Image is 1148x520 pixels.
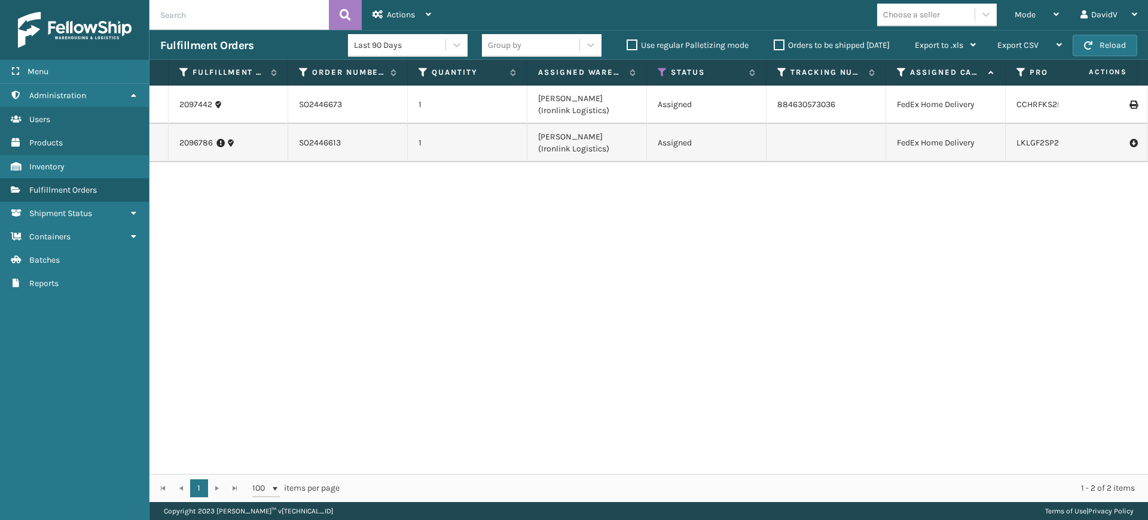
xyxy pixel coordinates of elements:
button: Reload [1073,35,1137,56]
a: 2096786 [179,137,213,149]
span: Inventory [29,162,65,172]
a: 1 [190,479,208,497]
td: 1 [408,124,527,162]
a: Terms of Use [1045,507,1086,515]
span: 100 [252,482,270,494]
span: Batches [29,255,60,265]
label: Quantity [432,67,504,78]
span: Actions [387,10,415,20]
div: 1 - 2 of 2 items [356,482,1135,494]
span: Products [29,138,63,148]
span: Fulfillment Orders [29,185,97,195]
span: Shipment Status [29,208,92,218]
span: items per page [252,479,340,497]
td: FedEx Home Delivery [886,86,1006,124]
span: Export to .xls [915,40,963,50]
div: | [1045,502,1134,520]
div: Last 90 Days [354,39,447,51]
td: Assigned [647,124,767,162]
td: [PERSON_NAME] (Ironlink Logistics) [527,124,647,162]
td: FedEx Home Delivery [886,124,1006,162]
td: SO2446613 [288,124,408,162]
div: Group by [488,39,521,51]
td: 1 [408,86,527,124]
a: CCHRFKS2BGEVA [1016,99,1082,110]
label: Product SKU [1030,67,1102,78]
span: Menu [28,66,48,77]
span: Mode [1015,10,1036,20]
label: Status [671,67,743,78]
span: Actions [1051,62,1134,82]
a: 884630573036 [777,99,835,110]
h3: Fulfillment Orders [160,38,254,53]
label: Assigned Carrier Service [910,67,982,78]
i: Pull Label [1129,137,1137,149]
span: Users [29,114,50,124]
img: logo [18,12,132,48]
td: SO2446673 [288,86,408,124]
label: Order Number [312,67,384,78]
a: 2097442 [179,99,212,111]
i: Print Label [1129,101,1137,109]
div: Choose a seller [883,8,940,21]
span: Reports [29,278,59,288]
label: Orders to be shipped [DATE] [774,40,890,50]
span: Export CSV [997,40,1039,50]
span: Containers [29,232,71,242]
span: Administration [29,90,86,101]
a: LKLGF2SP2GU3051 [1016,138,1087,148]
label: Use regular Palletizing mode [627,40,749,50]
label: Fulfillment Order Id [193,67,265,78]
label: Tracking Number [790,67,863,78]
label: Assigned Warehouse [538,67,624,78]
td: [PERSON_NAME] (Ironlink Logistics) [527,86,647,124]
td: Assigned [647,86,767,124]
a: Privacy Policy [1088,507,1134,515]
p: Copyright 2023 [PERSON_NAME]™ v [TECHNICAL_ID] [164,502,333,520]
